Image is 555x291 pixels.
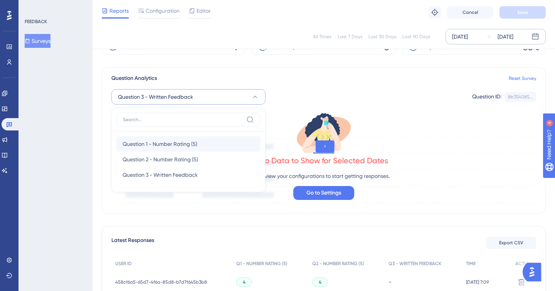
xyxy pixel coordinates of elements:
[466,279,489,285] span: [DATE] 7:09
[509,75,536,81] a: Reset Survey
[312,261,364,267] span: Q2 - NUMBER RATING (5)
[111,89,266,105] button: Question 3 - Written Feedback
[515,261,532,267] span: ACTION
[116,136,261,152] button: Question 1 - Number Rating (5)
[259,155,388,166] div: No Data to Show for Selected Dates
[499,240,523,246] span: Export CSV
[498,32,513,41] div: [DATE]
[319,279,321,285] span: 4
[499,6,546,19] button: Save
[293,186,354,200] button: Go to Settings
[306,188,341,198] span: Go to Settings
[243,279,246,285] span: 4
[118,92,193,102] span: Question 3 - Written Feedback
[523,261,546,284] iframe: UserGuiding AI Assistant Launcher
[388,278,458,286] div: -
[123,155,198,164] span: Question 2 - Number Rating (5)
[517,9,528,15] span: Save
[472,92,501,102] div: Question ID:
[338,34,362,40] div: Last 7 Days
[25,34,50,48] button: Surveys
[123,139,197,149] span: Question 1 - Number Rating (5)
[466,261,476,267] span: TIME
[123,170,198,179] span: Question 3 - Written Feedback
[115,261,132,267] span: USER ID
[54,4,56,10] div: 4
[116,167,261,183] button: Question 3 - Written Feedback
[236,261,288,267] span: Q1 - NUMBER RATING (5)
[447,6,493,19] button: Cancel
[486,237,536,249] button: Export CSV
[18,2,48,11] span: Need Help?
[197,6,211,15] span: Editor
[111,236,154,250] span: Latest Responses
[258,171,390,181] p: Review your configurations to start getting responses.
[508,94,533,100] div: 8b354085...
[388,261,441,267] span: Q3 - WRITTEN FEEDBACK
[111,74,157,83] span: Question Analytics
[123,117,243,123] input: Search...
[109,6,129,15] span: Reports
[116,152,261,167] button: Question 2 - Number Rating (5)
[462,9,478,15] span: Cancel
[115,279,207,285] span: 458cf6a5-65d7-4f6a-85d8-b7d7f645b3b8
[146,6,180,15] span: Configuration
[25,19,47,25] div: FEEDBACK
[452,32,468,41] div: [DATE]
[313,34,331,40] div: All Times
[402,34,430,40] div: Last 90 Days
[368,34,396,40] div: Last 30 Days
